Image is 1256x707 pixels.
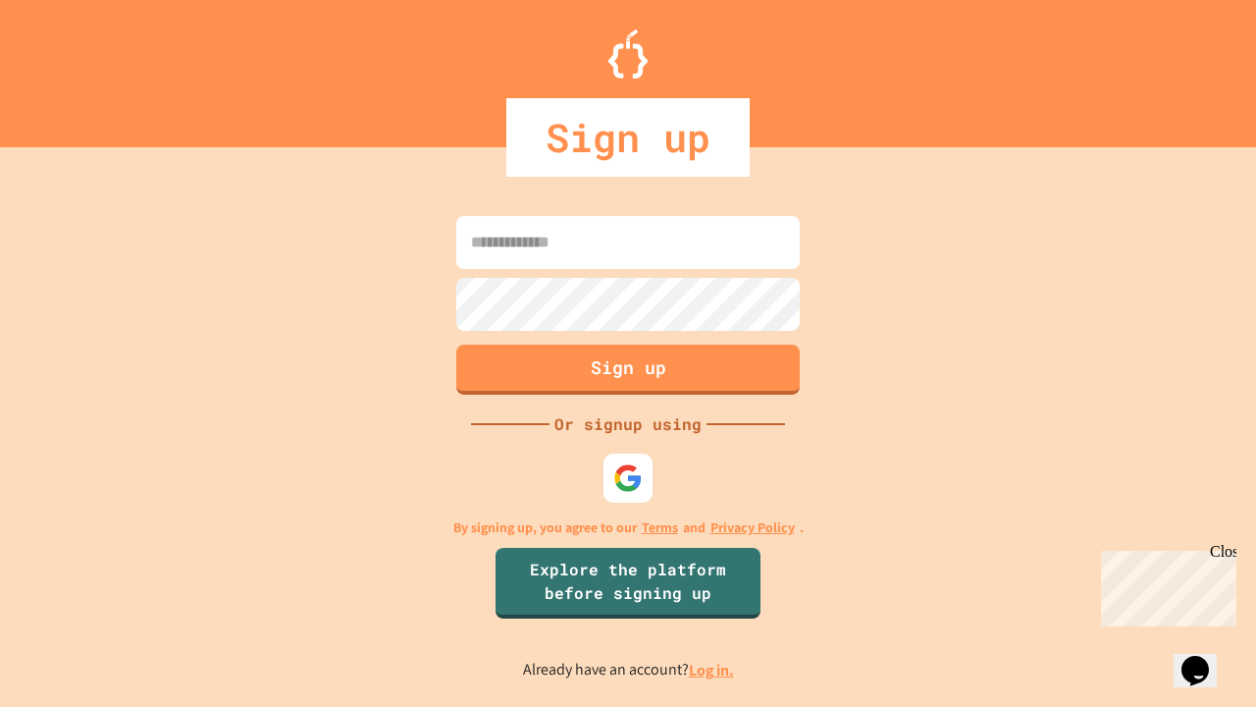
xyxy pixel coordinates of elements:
[8,8,135,125] div: Chat with us now!Close
[1174,628,1236,687] iframe: chat widget
[456,345,800,395] button: Sign up
[523,658,734,682] p: Already have an account?
[608,29,648,79] img: Logo.svg
[453,517,804,538] p: By signing up, you agree to our and .
[506,98,750,177] div: Sign up
[710,517,795,538] a: Privacy Policy
[689,660,734,680] a: Log in.
[1093,543,1236,626] iframe: chat widget
[549,412,706,436] div: Or signup using
[496,548,760,619] a: Explore the platform before signing up
[613,463,643,493] img: google-icon.svg
[642,517,678,538] a: Terms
